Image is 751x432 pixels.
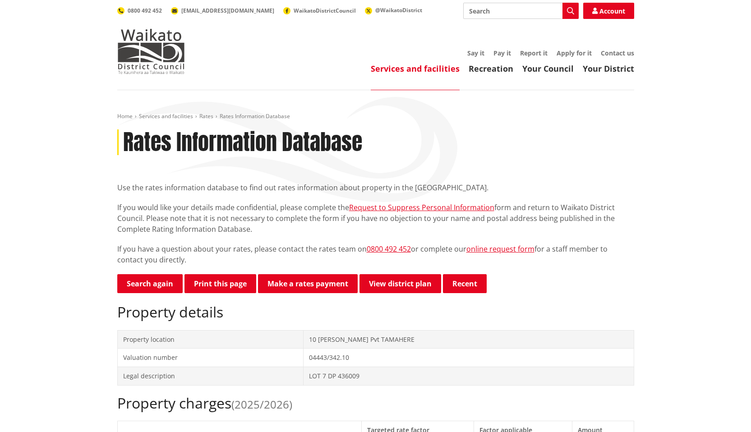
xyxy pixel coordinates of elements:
[117,202,634,234] p: If you would like your details made confidential, please complete the form and return to Waikato ...
[258,274,358,293] a: Make a rates payment
[181,7,274,14] span: [EMAIL_ADDRESS][DOMAIN_NAME]
[231,397,292,412] span: (2025/2026)
[469,63,513,74] a: Recreation
[123,129,362,156] h1: Rates Information Database
[117,182,634,193] p: Use the rates information database to find out rates information about property in the [GEOGRAPHI...
[117,244,634,265] p: If you have a question about your rates, please contact the rates team on or complete our for a s...
[466,244,534,254] a: online request form
[304,367,634,385] td: LOT 7 DP 436009
[520,49,548,57] a: Report it
[117,330,304,349] td: Property location
[139,112,193,120] a: Services and facilities
[117,274,183,293] a: Search again
[583,3,634,19] a: Account
[522,63,574,74] a: Your Council
[117,349,304,367] td: Valuation number
[117,29,185,74] img: Waikato District Council - Te Kaunihera aa Takiwaa o Waikato
[128,7,162,14] span: 0800 492 452
[365,6,422,14] a: @WaikatoDistrict
[117,7,162,14] a: 0800 492 452
[557,49,592,57] a: Apply for it
[184,274,256,293] button: Print this page
[463,3,579,19] input: Search input
[117,303,634,321] h2: Property details
[371,63,460,74] a: Services and facilities
[359,274,441,293] a: View district plan
[493,49,511,57] a: Pay it
[171,7,274,14] a: [EMAIL_ADDRESS][DOMAIN_NAME]
[283,7,356,14] a: WaikatoDistrictCouncil
[367,244,411,254] a: 0800 492 452
[117,112,133,120] a: Home
[117,367,304,385] td: Legal description
[601,49,634,57] a: Contact us
[349,202,494,212] a: Request to Suppress Personal Information
[294,7,356,14] span: WaikatoDistrictCouncil
[220,112,290,120] span: Rates Information Database
[117,395,634,412] h2: Property charges
[375,6,422,14] span: @WaikatoDistrict
[583,63,634,74] a: Your District
[199,112,213,120] a: Rates
[443,274,487,293] button: Recent
[467,49,484,57] a: Say it
[304,349,634,367] td: 04443/342.10
[117,113,634,120] nav: breadcrumb
[304,330,634,349] td: 10 [PERSON_NAME] Pvt TAMAHERE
